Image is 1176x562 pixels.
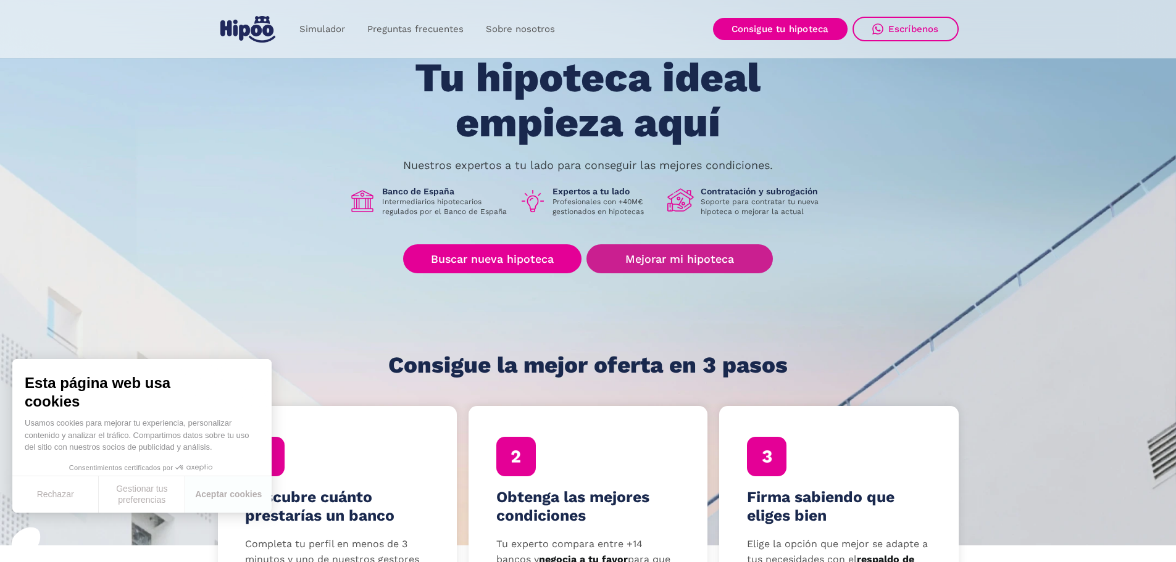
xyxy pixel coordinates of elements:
[888,23,939,35] font: Escríbenos
[553,186,630,196] font: Expertos a tu lado
[853,17,959,41] a: Escríbenos
[218,11,278,48] a: hogar
[431,252,554,265] font: Buscar nueva hipoteca
[486,23,555,35] font: Sobre nosotros
[701,186,818,196] font: Contratación y subrogación
[367,23,464,35] font: Preguntas frecuentes
[732,23,829,35] font: Consigue tu hipoteca
[403,244,582,273] a: Buscar nueva hipoteca
[403,159,773,171] font: Nuestros expertos a tu lado para conseguir las mejores condiciones.
[382,197,507,216] font: Intermediarios hipotecarios regulados por el Banco de España
[701,197,819,216] font: Soporte para contratar tu nueva hipoteca o mejorar la actual
[356,17,475,41] a: Preguntas frecuentes
[382,186,454,196] font: Banco de España
[713,18,848,40] a: Consigue tu hipoteca
[299,23,345,35] font: Simulador
[747,488,895,524] font: Firma sabiendo que eliges bien
[475,17,566,41] a: Sobre nosotros
[388,352,788,378] font: Consigue la mejor oferta en 3 pasos
[625,252,734,265] font: Mejorar mi hipoteca
[553,197,644,216] font: Profesionales con +40M€ gestionados en hipotecas
[245,488,394,524] font: Descubre cuánto prestarías un banco
[415,54,761,146] font: Tu hipoteca ideal empieza aquí
[586,244,772,273] a: Mejorar mi hipoteca
[496,488,649,524] font: Obtenga las mejores condiciones
[288,17,356,41] a: Simulador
